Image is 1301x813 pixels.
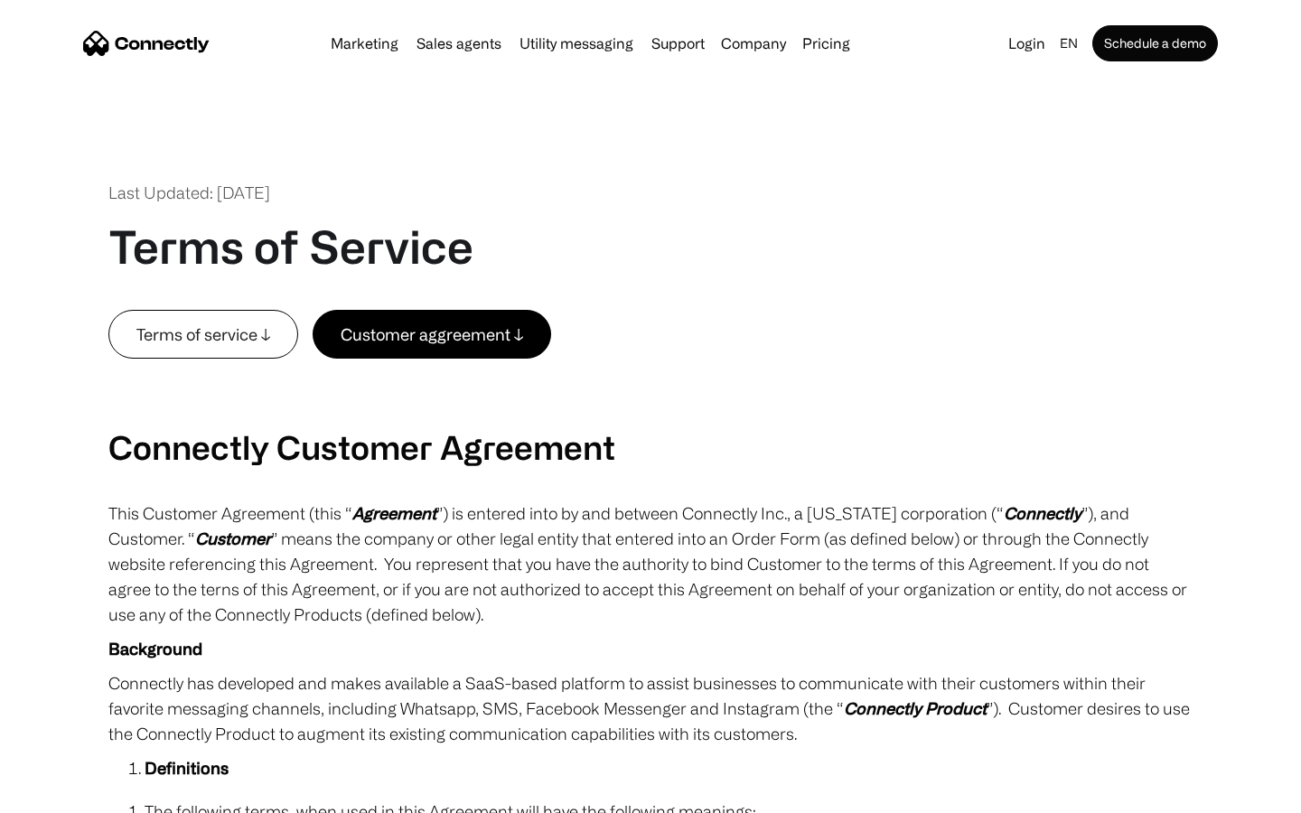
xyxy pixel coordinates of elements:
[195,529,271,547] em: Customer
[108,640,202,658] strong: Background
[341,322,523,347] div: Customer aggreement ↓
[108,181,270,205] div: Last Updated: [DATE]
[108,500,1193,627] p: This Customer Agreement (this “ ”) is entered into by and between Connectly Inc., a [US_STATE] co...
[1060,31,1078,56] div: en
[136,322,270,347] div: Terms of service ↓
[145,759,229,777] strong: Definitions
[795,36,857,51] a: Pricing
[18,780,108,807] aside: Language selected: English
[108,220,473,274] h1: Terms of Service
[512,36,641,51] a: Utility messaging
[1004,504,1081,522] em: Connectly
[1092,25,1218,61] a: Schedule a demo
[108,393,1193,418] p: ‍
[644,36,712,51] a: Support
[844,699,987,717] em: Connectly Product
[108,427,1193,466] h2: Connectly Customer Agreement
[721,31,786,56] div: Company
[36,781,108,807] ul: Language list
[108,359,1193,384] p: ‍
[409,36,509,51] a: Sales agents
[108,670,1193,746] p: Connectly has developed and makes available a SaaS-based platform to assist businesses to communi...
[323,36,406,51] a: Marketing
[1001,31,1053,56] a: Login
[352,504,436,522] em: Agreement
